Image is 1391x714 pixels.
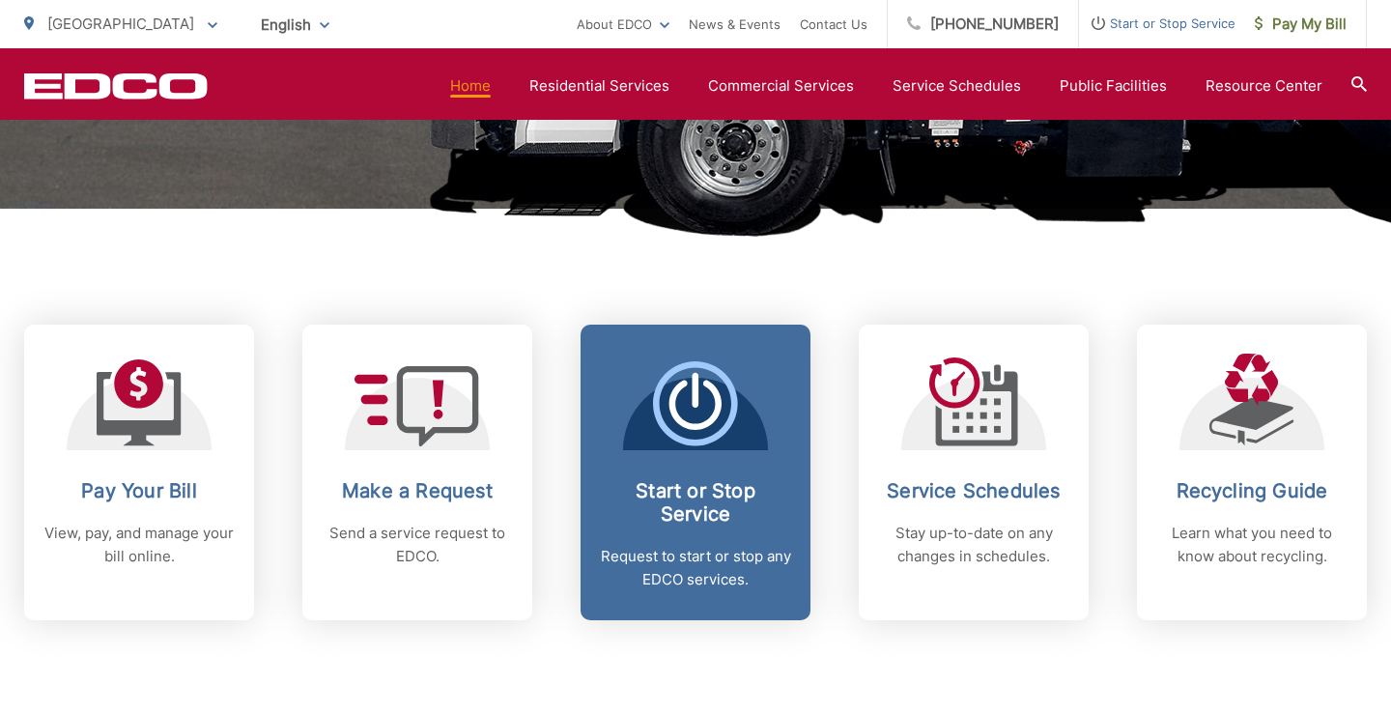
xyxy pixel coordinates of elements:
[878,479,1069,502] h2: Service Schedules
[47,14,194,33] span: [GEOGRAPHIC_DATA]
[878,522,1069,568] p: Stay up-to-date on any changes in schedules.
[302,325,532,620] a: Make a Request Send a service request to EDCO.
[450,74,491,98] a: Home
[1156,522,1348,568] p: Learn what you need to know about recycling.
[1206,74,1322,98] a: Resource Center
[800,13,867,36] a: Contact Us
[24,72,208,100] a: EDCD logo. Return to the homepage.
[322,522,513,568] p: Send a service request to EDCO.
[322,479,513,502] h2: Make a Request
[600,479,791,526] h2: Start or Stop Service
[1137,325,1367,620] a: Recycling Guide Learn what you need to know about recycling.
[893,74,1021,98] a: Service Schedules
[43,522,235,568] p: View, pay, and manage your bill online.
[1060,74,1167,98] a: Public Facilities
[529,74,669,98] a: Residential Services
[708,74,854,98] a: Commercial Services
[1156,479,1348,502] h2: Recycling Guide
[600,545,791,591] p: Request to start or stop any EDCO services.
[1255,13,1347,36] span: Pay My Bill
[577,13,669,36] a: About EDCO
[43,479,235,502] h2: Pay Your Bill
[689,13,781,36] a: News & Events
[246,8,344,42] span: English
[24,325,254,620] a: Pay Your Bill View, pay, and manage your bill online.
[859,325,1089,620] a: Service Schedules Stay up-to-date on any changes in schedules.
